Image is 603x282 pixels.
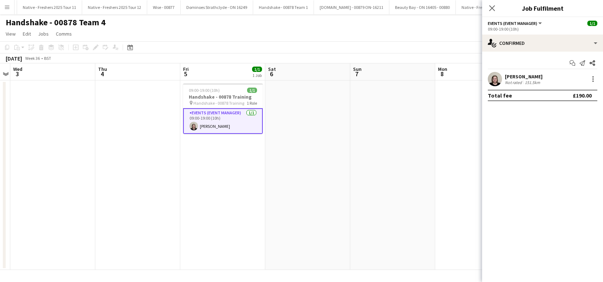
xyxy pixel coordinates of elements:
[456,0,519,14] button: Native - Freshers 2025 Tour 2
[13,66,22,72] span: Wed
[247,88,257,93] span: 1/1
[437,70,447,78] span: 8
[3,29,18,38] a: View
[353,66,362,72] span: Sun
[573,92,592,99] div: £190.00
[587,21,597,26] span: 1/1
[23,56,41,61] span: Week 36
[523,80,541,85] div: 151.5km
[35,29,52,38] a: Jobs
[352,70,362,78] span: 7
[82,0,147,14] button: Native - Freshers 2025 Tour 12
[98,66,107,72] span: Thu
[181,0,253,14] button: Dominoes Strathclyde - ON 16249
[23,31,31,37] span: Edit
[268,66,276,72] span: Sat
[44,56,51,61] div: BST
[488,92,512,99] div: Total fee
[505,80,523,85] div: Not rated
[314,0,389,14] button: [DOMAIN_NAME] - 00879 ON-16211
[482,4,603,13] h3: Job Fulfilment
[182,70,189,78] span: 5
[97,70,107,78] span: 4
[17,0,82,14] button: Native - Freshers 2025 Tour 11
[189,88,220,93] span: 09:00-19:00 (10h)
[482,35,603,52] div: Confirmed
[6,55,22,62] div: [DATE]
[56,31,72,37] span: Comms
[183,66,189,72] span: Fri
[252,67,262,72] span: 1/1
[488,26,597,32] div: 09:00-19:00 (10h)
[193,100,244,106] span: Handshake - 00878 Training
[488,21,543,26] button: Events (Event Manager)
[38,31,49,37] span: Jobs
[267,70,276,78] span: 6
[505,73,543,80] div: [PERSON_NAME]
[6,17,106,28] h1: Handshake - 00878 Team 4
[147,0,181,14] button: Wise - 00877
[247,100,257,106] span: 1 Role
[183,83,263,134] app-job-card: 09:00-19:00 (10h)1/1Handshake - 00878 Training Handshake - 00878 Training1 RoleEvents (Event Mana...
[6,31,16,37] span: View
[20,29,34,38] a: Edit
[183,108,263,134] app-card-role: Events (Event Manager)1/109:00-19:00 (10h)[PERSON_NAME]
[438,66,447,72] span: Mon
[389,0,456,14] button: Beauty Bay - ON 16405 - 00880
[488,21,537,26] span: Events (Event Manager)
[53,29,75,38] a: Comms
[183,94,263,100] h3: Handshake - 00878 Training
[252,73,262,78] div: 1 Job
[12,70,22,78] span: 3
[253,0,314,14] button: Handshake - 00878 Team 1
